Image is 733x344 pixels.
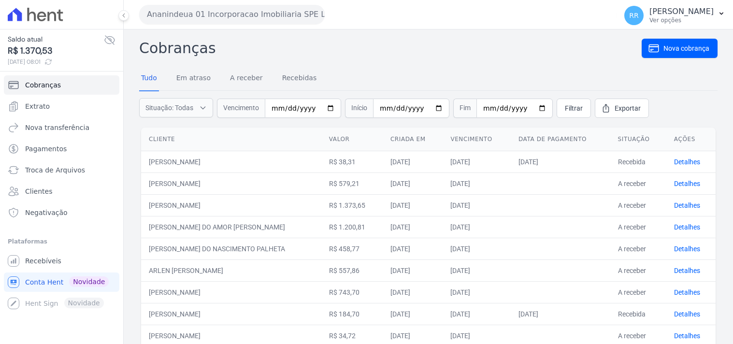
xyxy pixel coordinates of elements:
[4,160,119,180] a: Troca de Arquivos
[141,238,321,259] td: [PERSON_NAME] DO NASCIMENTO PALHETA
[141,216,321,238] td: [PERSON_NAME] DO AMOR [PERSON_NAME]
[610,238,666,259] td: A receber
[649,16,714,24] p: Ver opções
[443,259,511,281] td: [DATE]
[383,172,443,194] td: [DATE]
[565,103,583,113] span: Filtrar
[443,303,511,325] td: [DATE]
[4,251,119,271] a: Recebíveis
[321,238,383,259] td: R$ 458,77
[674,158,700,166] a: Detalhes
[8,44,104,57] span: R$ 1.370,53
[610,194,666,216] td: A receber
[383,238,443,259] td: [DATE]
[145,103,193,113] span: Situação: Todas
[674,288,700,296] a: Detalhes
[321,281,383,303] td: R$ 743,70
[141,303,321,325] td: [PERSON_NAME]
[443,172,511,194] td: [DATE]
[610,216,666,238] td: A receber
[321,303,383,325] td: R$ 184,70
[4,182,119,201] a: Clientes
[141,259,321,281] td: ARLEN [PERSON_NAME]
[663,43,709,53] span: Nova cobrança
[174,66,213,91] a: Em atraso
[4,272,119,292] a: Conta Hent Novidade
[629,12,638,19] span: RR
[280,66,319,91] a: Recebidas
[453,99,476,118] span: Fim
[674,267,700,274] a: Detalhes
[25,123,89,132] span: Nova transferência
[141,151,321,172] td: [PERSON_NAME]
[25,80,61,90] span: Cobranças
[139,37,642,59] h2: Cobranças
[511,151,610,172] td: [DATE]
[674,223,700,231] a: Detalhes
[228,66,265,91] a: A receber
[383,194,443,216] td: [DATE]
[4,97,119,116] a: Extrato
[383,128,443,151] th: Criada em
[321,259,383,281] td: R$ 557,86
[610,303,666,325] td: Recebida
[139,5,325,24] button: Ananindeua 01 Incorporacao Imobiliaria SPE LTDA
[8,34,104,44] span: Saldo atual
[610,281,666,303] td: A receber
[674,201,700,209] a: Detalhes
[674,245,700,253] a: Detalhes
[10,311,33,334] iframe: Intercom live chat
[511,128,610,151] th: Data de pagamento
[25,256,61,266] span: Recebíveis
[141,128,321,151] th: Cliente
[321,194,383,216] td: R$ 1.373,65
[595,99,649,118] a: Exportar
[321,172,383,194] td: R$ 579,21
[615,103,641,113] span: Exportar
[139,98,213,117] button: Situação: Todas
[25,101,50,111] span: Extrato
[674,310,700,318] a: Detalhes
[443,216,511,238] td: [DATE]
[345,99,373,118] span: Início
[383,281,443,303] td: [DATE]
[610,172,666,194] td: A receber
[4,75,119,95] a: Cobranças
[610,259,666,281] td: A receber
[69,276,109,287] span: Novidade
[25,144,67,154] span: Pagamentos
[25,277,63,287] span: Conta Hent
[8,236,115,247] div: Plataformas
[443,128,511,151] th: Vencimento
[511,303,610,325] td: [DATE]
[4,118,119,137] a: Nova transferência
[617,2,733,29] button: RR [PERSON_NAME] Ver opções
[383,216,443,238] td: [DATE]
[383,259,443,281] td: [DATE]
[8,75,115,313] nav: Sidebar
[666,128,716,151] th: Ações
[443,281,511,303] td: [DATE]
[557,99,591,118] a: Filtrar
[139,66,159,91] a: Tudo
[610,128,666,151] th: Situação
[25,208,68,217] span: Negativação
[443,238,511,259] td: [DATE]
[443,151,511,172] td: [DATE]
[443,194,511,216] td: [DATE]
[217,99,265,118] span: Vencimento
[383,303,443,325] td: [DATE]
[674,180,700,187] a: Detalhes
[4,139,119,158] a: Pagamentos
[141,172,321,194] td: [PERSON_NAME]
[25,186,52,196] span: Clientes
[4,203,119,222] a: Negativação
[25,165,85,175] span: Troca de Arquivos
[383,151,443,172] td: [DATE]
[321,151,383,172] td: R$ 38,31
[141,194,321,216] td: [PERSON_NAME]
[649,7,714,16] p: [PERSON_NAME]
[321,128,383,151] th: Valor
[674,332,700,340] a: Detalhes
[8,57,104,66] span: [DATE] 08:01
